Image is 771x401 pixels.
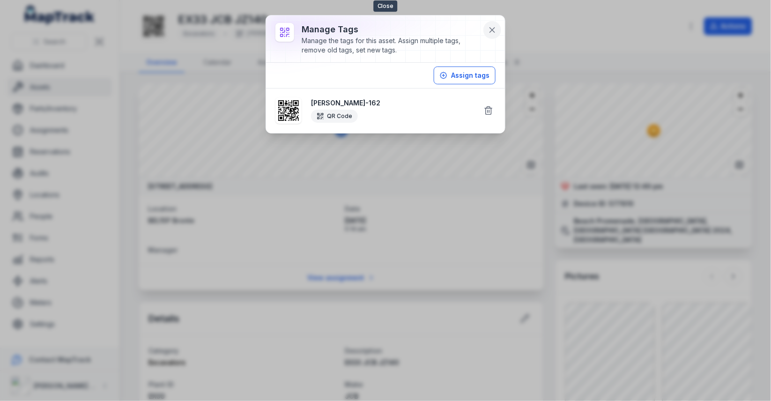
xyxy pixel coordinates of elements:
span: Close [374,0,398,12]
div: QR Code [311,110,358,123]
strong: [PERSON_NAME]-162 [311,98,476,108]
div: Manage the tags for this asset. Assign multiple tags, remove old tags, set new tags. [302,36,481,55]
h3: Manage tags [302,23,481,36]
button: Assign tags [434,67,496,84]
